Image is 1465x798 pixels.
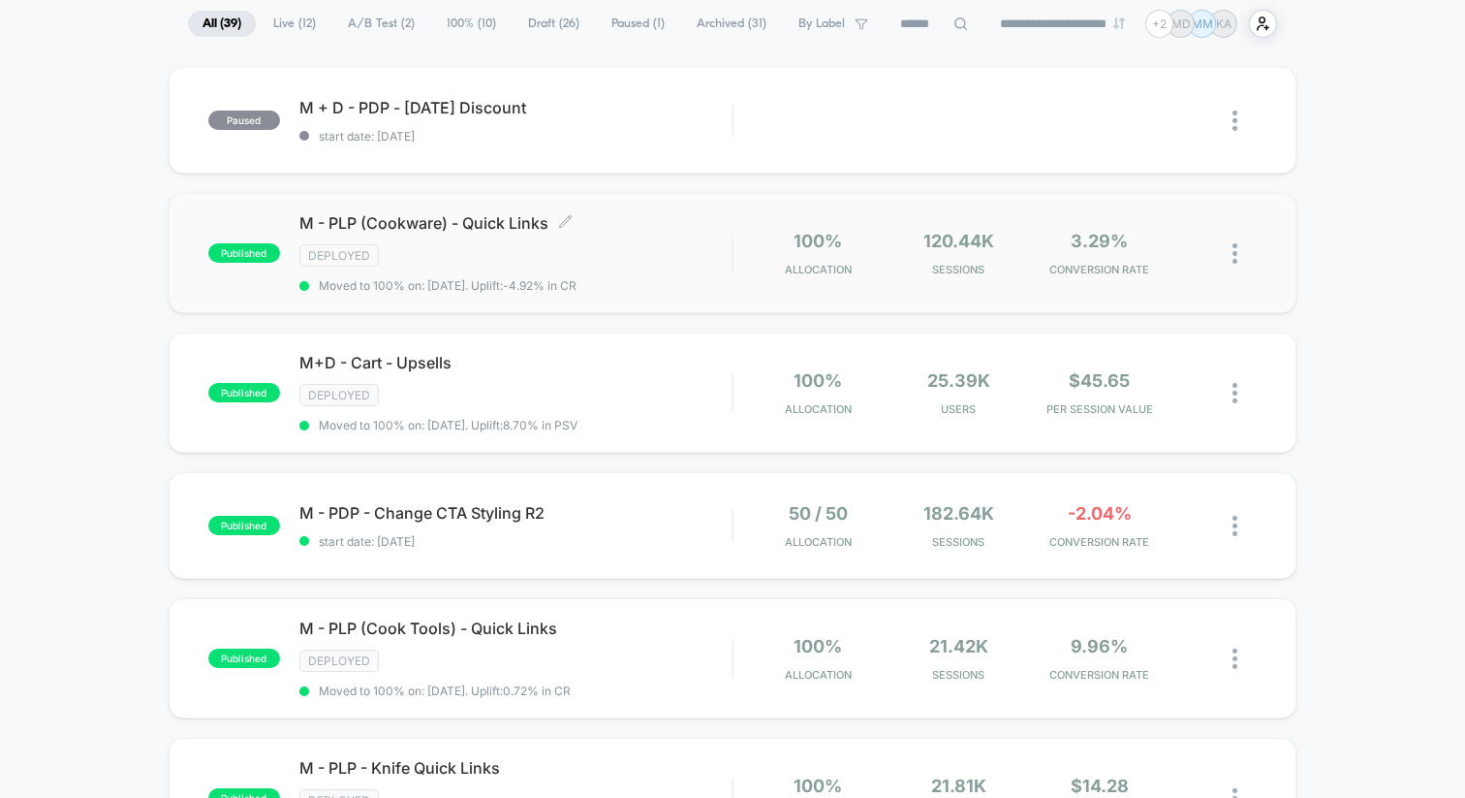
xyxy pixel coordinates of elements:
span: Allocation [785,535,852,549]
span: M + D - PDP - [DATE] Discount [299,98,732,117]
span: 25.39k [927,370,990,391]
span: Live ( 12 ) [259,11,330,37]
span: M - PLP (Cookware) - Quick Links [299,213,732,233]
span: All ( 39 ) [188,11,256,37]
div: + 2 [1145,10,1173,38]
span: start date: [DATE] [299,129,732,144]
span: Allocation [785,668,852,682]
span: Moved to 100% on: [DATE] . Uplift: 8.70% in PSV [319,418,577,432]
span: published [208,243,280,263]
span: Sessions [893,263,1024,276]
span: PER SESSION VALUE [1034,402,1165,416]
span: Allocation [785,402,852,416]
span: M - PLP - Knife Quick Links [299,758,732,778]
span: Users [893,402,1024,416]
span: published [208,649,280,668]
span: M - PLP (Cook Tools) - Quick Links [299,619,732,638]
span: published [208,383,280,402]
span: Allocation [785,263,852,276]
span: 21.42k [929,636,988,656]
span: Sessions [893,668,1024,682]
img: close [1232,111,1237,131]
span: By Label [798,16,845,31]
span: CONVERSION RATE [1034,668,1165,682]
span: Moved to 100% on: [DATE] . Uplift: 0.72% in CR [319,684,571,698]
p: KA [1216,16,1231,31]
span: 100% [794,776,842,796]
img: close [1232,516,1237,536]
span: Deployed [299,244,379,267]
img: close [1232,383,1237,403]
span: 182.64k [923,503,994,524]
img: close [1232,243,1237,264]
span: 9.96% [1071,636,1128,656]
span: 21.81k [931,776,986,796]
span: Moved to 100% on: [DATE] . Uplift: -4.92% in CR [319,278,577,293]
span: 100% [794,231,842,251]
span: 3.29% [1071,231,1128,251]
span: $45.65 [1069,370,1130,391]
span: CONVERSION RATE [1034,535,1165,549]
p: MM [1192,16,1213,31]
span: 100% ( 10 ) [432,11,511,37]
span: start date: [DATE] [299,534,732,549]
span: published [208,516,280,535]
span: paused [208,111,280,130]
img: end [1113,17,1125,29]
span: $14.28 [1071,776,1129,796]
span: Paused ( 1 ) [597,11,679,37]
img: close [1232,649,1237,669]
span: Archived ( 31 ) [682,11,781,37]
span: Deployed [299,384,379,406]
span: A/B Test ( 2 ) [333,11,429,37]
span: 120.44k [923,231,994,251]
span: CONVERSION RATE [1034,263,1165,276]
span: 50 / 50 [789,503,848,524]
p: MD [1171,16,1191,31]
span: M - PDP - Change CTA Styling R2 [299,503,732,523]
span: Deployed [299,650,379,672]
span: Draft ( 26 ) [514,11,594,37]
span: -2.04% [1068,503,1132,524]
span: Sessions [893,535,1024,549]
span: 100% [794,370,842,391]
span: 100% [794,636,842,656]
span: M+D - Cart - Upsells [299,353,732,372]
